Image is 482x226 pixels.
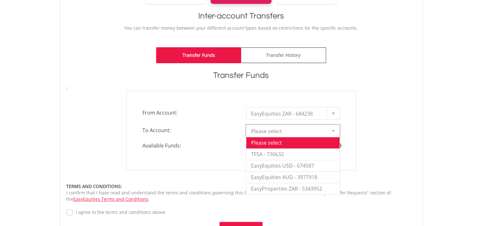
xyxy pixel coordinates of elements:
[241,47,326,63] a: Transfer History
[138,142,241,149] span: Available Funds:
[73,209,166,215] label: I agree to the terms and conditions above.
[66,70,416,81] h1: Transfer Funds
[246,171,340,183] li: EasyEquities AUD - 3977918
[66,183,416,190] div: TERMS AND CONDITIONS:
[66,183,416,202] div: I confirm that I have read and understand the terms and conditions governing this transaction, as...
[66,10,416,22] h1: Inter-account Transfers
[66,25,416,31] p: You can transfer money between your different account types based on restrictions for the specifi...
[251,107,325,120] span: EasyEquities ZAR - 684238
[251,125,325,138] span: Please select
[156,47,241,63] a: Transfer Funds
[138,124,241,136] span: To Account:
[246,160,340,171] li: EasyEquities USD - 674587
[246,148,340,160] li: TFSA - 730632
[246,183,340,194] li: EasyProperties ZAR - 5343952
[138,107,241,118] span: From Account:
[246,137,340,148] li: Please select
[73,196,148,202] a: EasyEquities Terms and Conditions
